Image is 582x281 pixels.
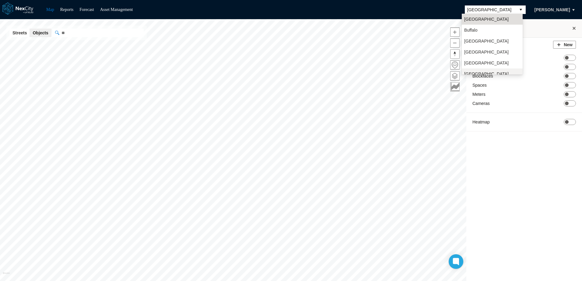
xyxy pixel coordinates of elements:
button: select [516,5,526,14]
span: [PERSON_NAME] [535,7,570,13]
button: Layers management [450,71,460,81]
a: Asset Management [100,7,133,12]
span: [GEOGRAPHIC_DATA] [467,7,514,13]
span: Zoom out [451,39,459,47]
button: New [553,41,576,49]
span: Zoom in [451,28,459,36]
button: [PERSON_NAME] [528,5,577,15]
span: Objects [33,30,48,36]
span: [GEOGRAPHIC_DATA] [464,16,509,22]
label: Meters [472,91,486,97]
a: Reports [60,7,74,12]
a: Mapbox homepage [3,272,10,279]
label: Blockfaces [472,73,493,79]
label: Cameras [472,100,490,106]
span: Buffalo [464,27,477,33]
button: Streets [9,29,30,37]
button: Reset bearing to north [450,49,460,59]
label: Spaces [472,82,487,88]
span: [GEOGRAPHIC_DATA][PERSON_NAME] [464,71,520,83]
span: [GEOGRAPHIC_DATA] [464,49,509,55]
span: Streets [12,30,27,36]
button: Home [450,60,460,70]
button: Key metrics [450,82,460,92]
button: Zoom out [450,38,460,48]
span: [GEOGRAPHIC_DATA] [464,38,509,44]
a: Map [46,7,54,12]
span: [GEOGRAPHIC_DATA] [464,60,509,66]
button: Objects [30,29,51,37]
label: Heatmap [472,119,490,125]
a: Forecast [79,7,94,12]
button: Zoom in [450,27,460,37]
span: Reset bearing to north [451,50,459,58]
span: New [564,42,573,48]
